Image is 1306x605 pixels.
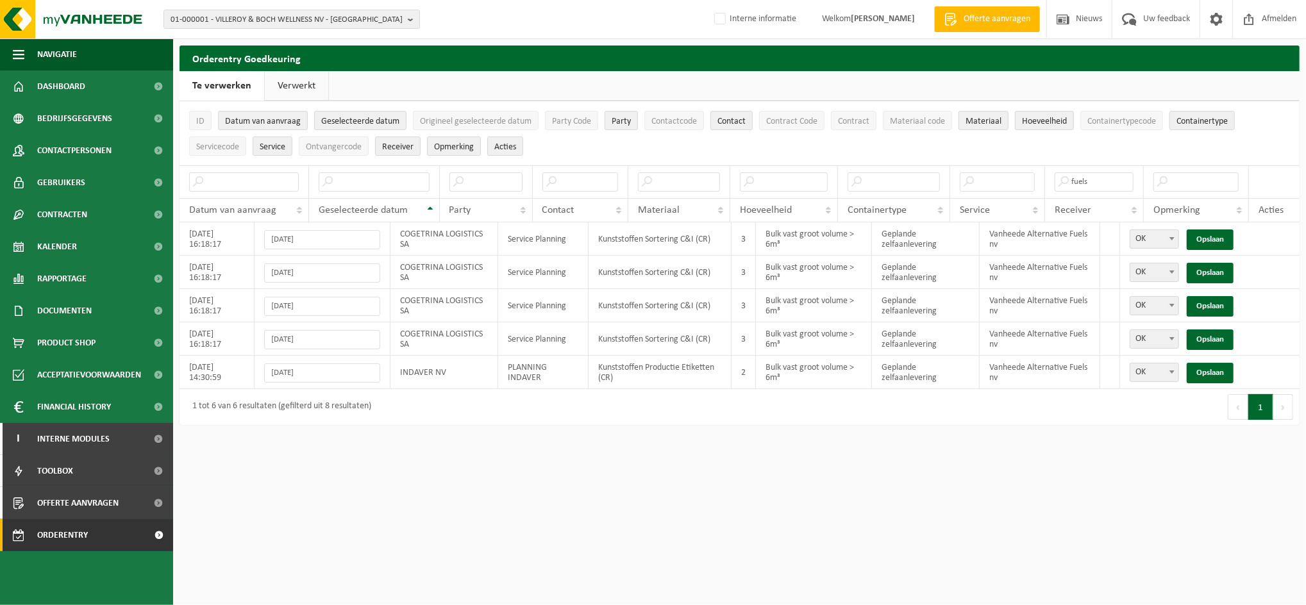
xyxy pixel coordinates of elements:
[180,256,255,289] td: [DATE] 16:18:17
[872,222,980,256] td: Geplande zelfaanlevering
[225,117,301,126] span: Datum van aanvraag
[37,487,119,519] span: Offerte aanvragen
[1187,363,1234,383] a: Opslaan
[980,289,1100,322] td: Vanheede Alternative Fuels nv
[196,117,205,126] span: ID
[498,356,589,389] td: PLANNING INDAVER
[37,295,92,327] span: Documenten
[37,455,73,487] span: Toolbox
[1015,111,1074,130] button: HoeveelheidHoeveelheid: Activate to sort
[1087,117,1156,126] span: Containertypecode
[959,111,1009,130] button: MateriaalMateriaal: Activate to sort
[1228,394,1248,420] button: Previous
[498,256,589,289] td: Service Planning
[37,135,112,167] span: Contactpersonen
[321,117,399,126] span: Geselecteerde datum
[260,142,285,152] span: Service
[612,117,631,126] span: Party
[37,167,85,199] span: Gebruikers
[390,222,498,256] td: COGETRINA LOGISTICS SA
[1130,363,1179,382] span: OK
[589,289,732,322] td: Kunststoffen Sortering C&I (CR)
[1130,329,1179,349] span: OK
[966,117,1001,126] span: Materiaal
[1130,229,1179,249] span: OK
[1130,363,1178,381] span: OK
[759,111,825,130] button: Contract CodeContract Code: Activate to sort
[487,137,523,156] button: Acties
[756,256,872,289] td: Bulk vast groot volume > 6m³
[390,256,498,289] td: COGETRINA LOGISTICS SA
[1130,297,1178,315] span: OK
[589,322,732,356] td: Kunststoffen Sortering C&I (CR)
[1187,263,1234,283] a: Opslaan
[449,205,471,215] span: Party
[314,111,406,130] button: Geselecteerde datumGeselecteerde datum: Activate to invert sorting
[37,38,77,70] span: Navigatie
[980,356,1100,389] td: Vanheede Alternative Fuels nv
[766,117,817,126] span: Contract Code
[498,222,589,256] td: Service Planning
[1187,329,1234,350] a: Opslaan
[934,6,1040,32] a: Offerte aanvragen
[189,205,276,215] span: Datum van aanvraag
[1130,296,1179,315] span: OK
[427,137,481,156] button: OpmerkingOpmerking: Activate to sort
[1187,229,1234,250] a: Opslaan
[838,117,869,126] span: Contract
[37,519,145,551] span: Orderentry Goedkeuring
[960,205,990,215] span: Service
[960,13,1034,26] span: Offerte aanvragen
[831,111,876,130] button: ContractContract: Activate to sort
[589,356,732,389] td: Kunststoffen Productie Etiketten (CR)
[299,137,369,156] button: OntvangercodeOntvangercode: Activate to sort
[605,111,638,130] button: PartyParty: Activate to sort
[872,256,980,289] td: Geplande zelfaanlevering
[1187,296,1234,317] a: Opslaan
[712,10,796,29] label: Interne informatie
[180,322,255,356] td: [DATE] 16:18:17
[980,222,1100,256] td: Vanheede Alternative Fuels nv
[180,289,255,322] td: [DATE] 16:18:17
[756,222,872,256] td: Bulk vast groot volume > 6m³
[732,356,756,389] td: 2
[710,111,753,130] button: ContactContact: Activate to sort
[872,356,980,389] td: Geplande zelfaanlevering
[382,142,414,152] span: Receiver
[589,222,732,256] td: Kunststoffen Sortering C&I (CR)
[732,322,756,356] td: 3
[756,322,872,356] td: Bulk vast groot volume > 6m³
[851,14,915,24] strong: [PERSON_NAME]
[319,205,408,215] span: Geselecteerde datum
[37,359,141,391] span: Acceptatievoorwaarden
[740,205,792,215] span: Hoeveelheid
[390,322,498,356] td: COGETRINA LOGISTICS SA
[1130,330,1178,348] span: OK
[1248,394,1273,420] button: 1
[1273,394,1293,420] button: Next
[1080,111,1163,130] button: ContainertypecodeContainertypecode: Activate to sort
[37,391,111,423] span: Financial History
[756,289,872,322] td: Bulk vast groot volume > 6m³
[413,111,539,130] button: Origineel geselecteerde datumOrigineel geselecteerde datum: Activate to sort
[498,322,589,356] td: Service Planning
[1169,111,1235,130] button: ContainertypeContainertype: Activate to sort
[732,289,756,322] td: 3
[980,322,1100,356] td: Vanheede Alternative Fuels nv
[420,117,532,126] span: Origineel geselecteerde datum
[218,111,308,130] button: Datum van aanvraagDatum van aanvraag: Activate to sort
[13,423,24,455] span: I
[37,231,77,263] span: Kalender
[189,137,246,156] button: ServicecodeServicecode: Activate to sort
[37,327,96,359] span: Product Shop
[171,10,403,29] span: 01-000001 - VILLEROY & BOCH WELLNESS NV - [GEOGRAPHIC_DATA]
[189,111,212,130] button: IDID: Activate to sort
[589,256,732,289] td: Kunststoffen Sortering C&I (CR)
[163,10,420,29] button: 01-000001 - VILLEROY & BOCH WELLNESS NV - [GEOGRAPHIC_DATA]
[732,222,756,256] td: 3
[644,111,704,130] button: ContactcodeContactcode: Activate to sort
[1055,205,1091,215] span: Receiver
[890,117,945,126] span: Materiaal code
[1130,230,1178,248] span: OK
[1259,205,1284,215] span: Acties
